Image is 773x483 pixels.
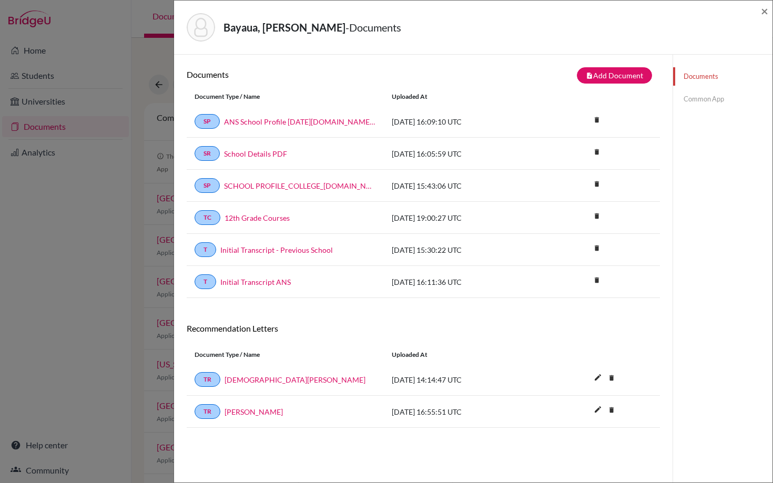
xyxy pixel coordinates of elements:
button: edit [589,371,607,386]
strong: Bayaua, [PERSON_NAME] [223,21,345,34]
a: School Details PDF [224,148,287,159]
div: [DATE] 16:05:59 UTC [384,148,542,159]
a: delete [589,210,605,224]
span: [DATE] 14:14:47 UTC [392,375,462,384]
i: delete [589,144,605,160]
a: SP [195,114,220,129]
i: delete [589,272,605,288]
div: Uploaded at [384,92,542,101]
h6: Recommendation Letters [187,323,660,333]
div: [DATE] 19:00:27 UTC [384,212,542,223]
a: T [195,242,216,257]
span: × [761,3,768,18]
a: [PERSON_NAME] [225,406,283,417]
span: - Documents [345,21,401,34]
i: delete [589,240,605,256]
a: SR [195,146,220,161]
button: edit [589,403,607,418]
i: delete [604,370,619,386]
button: note_addAdd Document [577,67,652,84]
div: [DATE] 15:43:06 UTC [384,180,542,191]
div: Uploaded at [384,350,542,359]
a: Documents [673,67,772,86]
span: [DATE] 16:55:51 UTC [392,407,462,416]
a: 12th Grade Courses [225,212,290,223]
button: Close [761,5,768,17]
a: Common App [673,90,772,108]
i: delete [589,176,605,192]
h6: Documents [187,69,423,79]
a: delete [604,404,619,418]
i: delete [589,208,605,224]
a: delete [589,274,605,288]
a: [DEMOGRAPHIC_DATA][PERSON_NAME] [225,374,365,385]
i: delete [604,402,619,418]
a: TC [195,210,220,225]
div: [DATE] 16:09:10 UTC [384,116,542,127]
a: delete [589,178,605,192]
div: [DATE] 16:11:36 UTC [384,276,542,287]
a: delete [589,146,605,160]
i: edit [589,401,606,418]
a: delete [589,114,605,128]
a: Initial Transcript ANS [220,276,291,287]
i: note_add [586,72,593,79]
div: Document Type / Name [187,92,384,101]
a: SP [195,178,220,193]
a: TR [195,404,220,419]
a: SCHOOL PROFILE_COLLEGE_[DOMAIN_NAME]_wide [224,180,376,191]
i: edit [589,369,606,386]
a: ANS School Profile [DATE][DOMAIN_NAME][DATE]_wide [224,116,376,127]
a: T [195,274,216,289]
div: Document Type / Name [187,350,384,359]
div: [DATE] 15:30:22 UTC [384,244,542,255]
i: delete [589,112,605,128]
a: delete [604,372,619,386]
a: TR [195,372,220,387]
a: Initial Transcript - Previous School [220,244,333,255]
a: delete [589,242,605,256]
